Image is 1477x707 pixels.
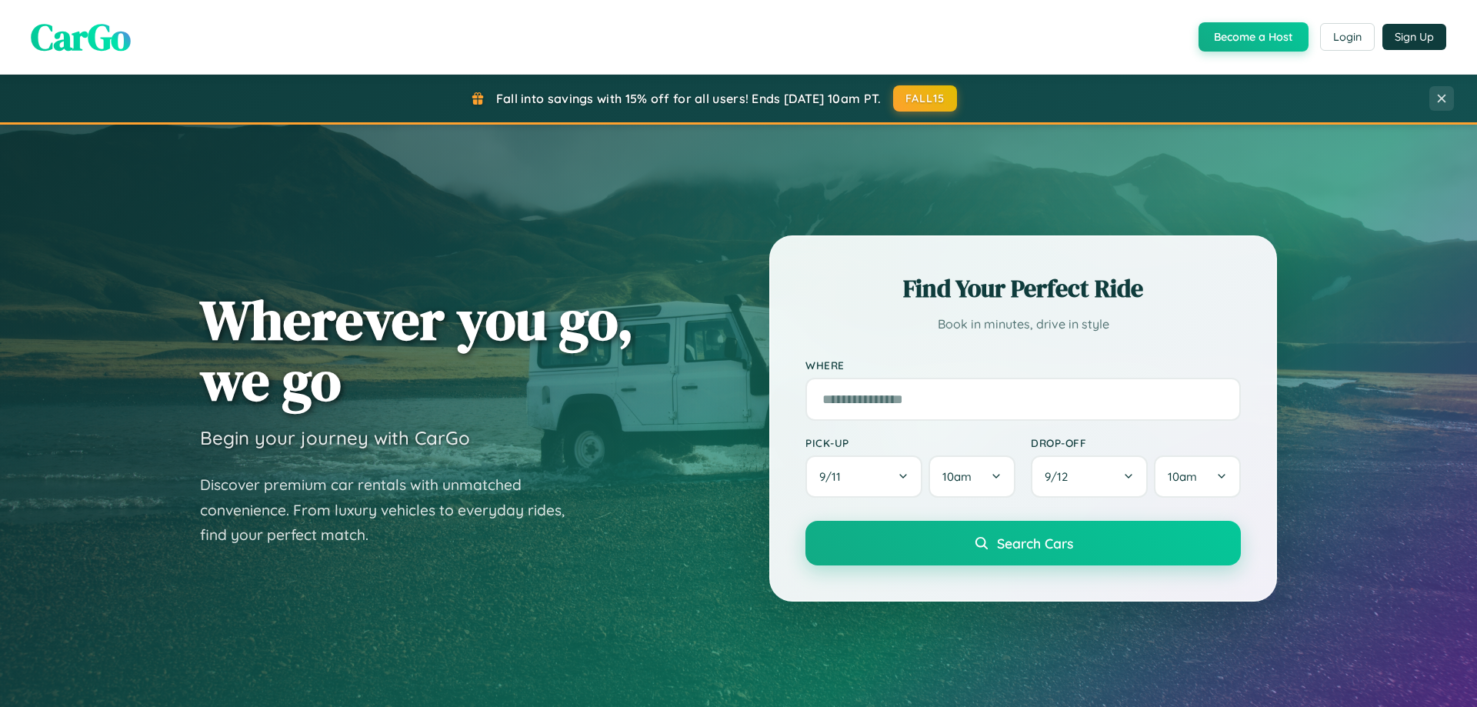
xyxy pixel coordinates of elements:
[1168,469,1197,484] span: 10am
[805,272,1241,305] h2: Find Your Perfect Ride
[805,436,1015,449] label: Pick-up
[1199,22,1309,52] button: Become a Host
[1154,455,1241,498] button: 10am
[819,469,849,484] span: 9 / 11
[893,85,958,112] button: FALL15
[200,472,585,548] p: Discover premium car rentals with unmatched convenience. From luxury vehicles to everyday rides, ...
[1320,23,1375,51] button: Login
[805,521,1241,565] button: Search Cars
[805,359,1241,372] label: Where
[200,289,634,411] h1: Wherever you go, we go
[496,91,882,106] span: Fall into savings with 15% off for all users! Ends [DATE] 10am PT.
[942,469,972,484] span: 10am
[805,455,922,498] button: 9/11
[1045,469,1075,484] span: 9 / 12
[1031,455,1148,498] button: 9/12
[200,426,470,449] h3: Begin your journey with CarGo
[1031,436,1241,449] label: Drop-off
[929,455,1015,498] button: 10am
[997,535,1073,552] span: Search Cars
[805,313,1241,335] p: Book in minutes, drive in style
[31,12,131,62] span: CarGo
[1382,24,1446,50] button: Sign Up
